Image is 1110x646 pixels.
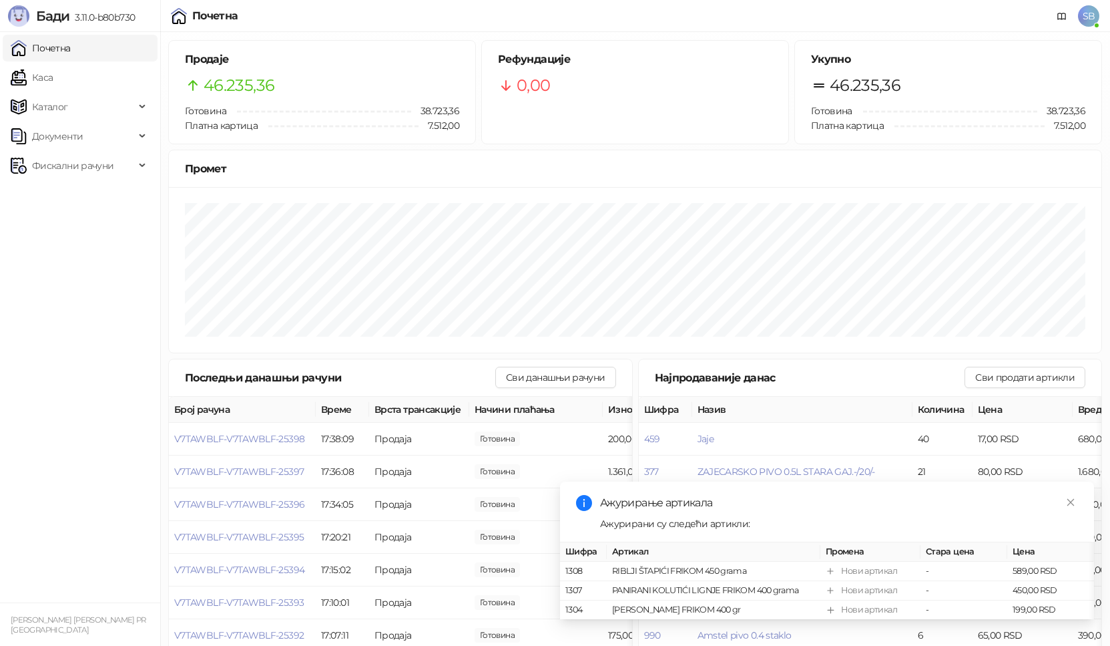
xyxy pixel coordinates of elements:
span: Платна картица [811,120,884,132]
button: Сви продати артикли [964,367,1085,388]
th: Промена [820,542,920,562]
div: Нови артикал [841,564,897,578]
div: Нови артикал [841,603,897,617]
td: - [920,581,1007,601]
div: Промет [185,160,1085,177]
td: 17:20:21 [316,521,369,554]
span: 175,00 [475,628,520,643]
th: Износ [603,397,703,423]
td: Продаја [369,456,469,488]
th: Број рачуна [169,397,316,423]
td: RIBLJI ŠTAPIĆI FRIKOM 450 grama [607,562,820,581]
span: 46.235,36 [830,73,900,98]
th: Цена [1007,542,1094,562]
td: 17:36:08 [316,456,369,488]
td: Продаја [369,554,469,587]
a: Почетна [11,35,71,61]
button: V7TAWBLF-V7TAWBLF-25396 [174,498,304,510]
td: 17:34:05 [316,488,369,521]
img: Logo [8,5,29,27]
button: Amstel pivo 0.4 staklo [698,629,792,641]
span: 38.723,36 [1037,104,1085,118]
th: Артикал [607,542,820,562]
td: 21 [912,456,973,488]
a: Close [1063,495,1078,510]
div: Почетна [192,11,238,21]
span: 158,00 [475,562,520,577]
td: 1.361,00 RSD [603,456,703,488]
td: 200,00 RSD [603,423,703,456]
td: 589,00 RSD [1007,562,1094,581]
span: 200,00 [475,432,520,446]
th: Цена [973,397,1073,423]
div: Ажурирани су следећи артикли: [600,516,1078,531]
td: 199,00 RSD [1007,601,1094,620]
button: V7TAWBLF-V7TAWBLF-25397 [174,466,304,478]
span: info-circle [576,495,592,511]
th: Количина [912,397,973,423]
button: V7TAWBLF-V7TAWBLF-25392 [174,629,304,641]
div: Нови артикал [841,584,897,597]
td: Продаја [369,521,469,554]
button: 377 [644,466,659,478]
button: 990 [644,629,661,641]
td: 1308 [560,562,607,581]
th: Шифра [560,542,607,562]
h5: Укупно [811,51,1085,67]
th: Врста трансакције [369,397,469,423]
span: 7.512,00 [1045,118,1085,133]
span: 3.11.0-b80b730 [69,11,135,23]
td: Продаја [369,587,469,619]
span: Каталог [32,94,68,120]
td: [PERSON_NAME] FRIKOM 400 gr [607,601,820,620]
div: Ажурирање артикала [600,495,1078,511]
span: close [1066,498,1075,507]
span: 0,00 [517,73,550,98]
a: Документација [1051,5,1073,27]
button: V7TAWBLF-V7TAWBLF-25395 [174,531,304,543]
th: Време [316,397,369,423]
span: Бади [36,8,69,24]
td: Продаја [369,423,469,456]
td: 450,00 RSD [1007,581,1094,601]
span: Готовина [811,105,852,117]
span: Документи [32,123,83,150]
td: - [920,601,1007,620]
div: Последњи данашњи рачуни [185,369,495,386]
button: V7TAWBLF-V7TAWBLF-25394 [174,564,304,576]
span: 38.723,36 [411,104,459,118]
td: PANIRANI KOLUTIĆI LIGNJE FRIKOM 400 grama [607,581,820,601]
button: V7TAWBLF-V7TAWBLF-25398 [174,433,304,445]
button: V7TAWBLF-V7TAWBLF-25393 [174,597,304,609]
td: 17,00 RSD [973,423,1073,456]
th: Шифра [639,397,692,423]
td: 17:38:09 [316,423,369,456]
span: Платна картица [185,120,258,132]
td: Продаја [369,488,469,521]
th: Стара цена [920,542,1007,562]
span: 1.215,12 [475,530,520,544]
span: Фискални рачуни [32,152,113,179]
td: 1307 [560,581,607,601]
a: Каса [11,64,53,91]
th: Начини плаћања [469,397,603,423]
button: ZAJECARSKO PIVO 0.5L STARA GAJ.-/20/- [698,466,875,478]
button: Jaje [698,433,714,445]
span: 7.512,00 [419,118,459,133]
span: Готовина [185,105,226,117]
span: 46.235,36 [204,73,274,98]
small: [PERSON_NAME] [PERSON_NAME] PR [GEOGRAPHIC_DATA] [11,615,146,635]
td: 1304 [560,601,607,620]
td: 17:10:01 [316,587,369,619]
td: 17:15:02 [316,554,369,587]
